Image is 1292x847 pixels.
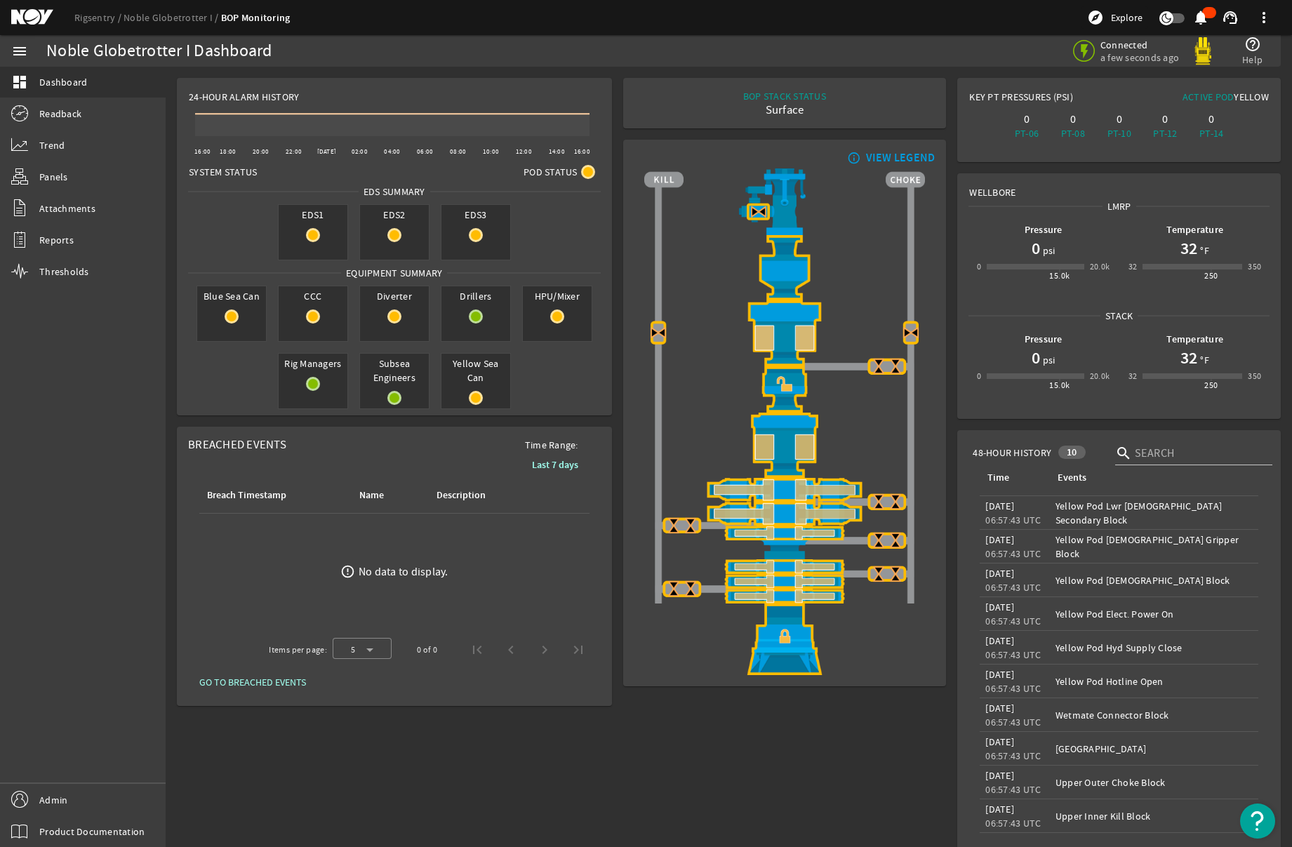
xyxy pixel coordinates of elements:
[1055,809,1253,823] div: Upper Inner Kill Block
[11,43,28,60] mat-icon: menu
[39,75,87,89] span: Dashboard
[359,565,448,579] div: No data to display.
[1025,333,1063,346] b: Pressure
[866,151,935,165] div: VIEW LEGEND
[39,825,145,839] span: Product Documentation
[1248,369,1261,383] div: 350
[1090,369,1110,383] div: 20.0k
[1055,533,1253,561] div: Yellow Pod [DEMOGRAPHIC_DATA] Gripper Block
[1006,126,1047,140] div: PT-06
[682,580,699,597] img: ValveCloseBlock.png
[1248,260,1261,274] div: 350
[985,547,1041,560] legacy-datetime-component: 06:57:43 UTC
[644,502,925,526] img: ShearRamOpenBlock.png
[205,488,340,503] div: Breach Timestamp
[1244,36,1261,53] mat-icon: help_outline
[189,90,299,104] span: 24-Hour Alarm History
[1055,775,1253,789] div: Upper Outer Choke Block
[1058,446,1086,459] div: 10
[39,265,89,279] span: Thresholds
[985,533,1014,546] legacy-datetime-component: [DATE]
[1234,91,1269,103] span: Yellow
[969,90,1119,109] div: Key PT Pressures (PSI)
[870,493,887,510] img: ValveCloseBlock.png
[434,488,528,503] div: Description
[977,369,981,383] div: 0
[188,437,286,452] span: Breached Events
[985,817,1041,829] legacy-datetime-component: 06:57:43 UTC
[1090,260,1110,274] div: 20.0k
[644,300,925,366] img: UpperAnnularOpenBlock.png
[1240,803,1275,839] button: Open Resource Center
[1053,126,1093,140] div: PT-08
[1145,112,1186,126] div: 0
[870,358,887,375] img: ValveCloseBlock.png
[870,566,887,582] img: ValveCloseBlock.png
[1055,708,1253,722] div: Wetmate Connector Block
[958,174,1280,199] div: Wellbore
[1055,742,1253,756] div: [GEOGRAPHIC_DATA]
[317,147,337,156] text: [DATE]
[1006,112,1047,126] div: 0
[341,266,447,280] span: Equipment Summary
[665,517,682,534] img: ValveCloseBlock.png
[1191,112,1232,126] div: 0
[11,74,28,91] mat-icon: dashboard
[987,470,1009,486] div: Time
[1222,9,1239,26] mat-icon: support_agent
[74,11,124,24] a: Rigsentry
[279,205,347,225] span: EDS1
[644,589,925,603] img: PipeRamOpenBlock.png
[750,204,767,220] img: Valve2CloseBlock.png
[524,165,578,179] span: Pod Status
[644,603,925,675] img: WellheadConnectorLockBlock.png
[39,138,65,152] span: Trend
[441,354,510,387] span: Yellow Sea Can
[39,107,81,121] span: Readback
[124,11,221,24] a: Noble Globetrotter I
[1055,573,1253,587] div: Yellow Pod [DEMOGRAPHIC_DATA] Block
[1032,237,1040,260] h1: 0
[574,147,590,156] text: 16:00
[360,205,429,225] span: EDS2
[532,458,578,472] b: Last 7 days
[973,446,1051,460] span: 48-Hour History
[985,783,1041,796] legacy-datetime-component: 06:57:43 UTC
[39,201,95,215] span: Attachments
[441,286,510,306] span: Drillers
[1100,39,1179,51] span: Connected
[1049,269,1070,283] div: 15.0k
[1049,378,1070,392] div: 15.0k
[221,11,291,25] a: BOP Monitoring
[985,581,1041,594] legacy-datetime-component: 06:57:43 UTC
[1099,112,1140,126] div: 0
[1081,6,1148,29] button: Explore
[743,89,826,103] div: BOP STACK STATUS
[644,559,925,574] img: PipeRamOpenBlock.png
[1099,126,1140,140] div: PT-10
[1197,353,1209,367] span: °F
[199,675,306,689] span: GO TO BREACHED EVENTS
[1032,347,1040,369] h1: 0
[253,147,269,156] text: 20:00
[870,532,887,549] img: ValveCloseBlock.png
[1204,378,1218,392] div: 250
[665,580,682,597] img: ValveCloseBlock.png
[1180,347,1197,369] h1: 32
[644,366,925,413] img: RiserConnectorUnlockBlock.png
[985,601,1014,613] legacy-datetime-component: [DATE]
[1166,333,1223,346] b: Temperature
[1166,223,1223,236] b: Temperature
[747,204,769,220] img: MudBoostValve_Fault.png
[549,147,565,156] text: 14:00
[1145,126,1186,140] div: PT-12
[1100,309,1138,323] span: Stack
[417,147,433,156] text: 06:00
[1040,244,1055,258] span: psi
[279,354,347,373] span: Rig Managers
[188,669,317,695] button: GO TO BREACHED EVENTS
[1247,1,1281,34] button: more_vert
[985,567,1014,580] legacy-datetime-component: [DATE]
[1183,91,1234,103] span: Active Pod
[1180,237,1197,260] h1: 32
